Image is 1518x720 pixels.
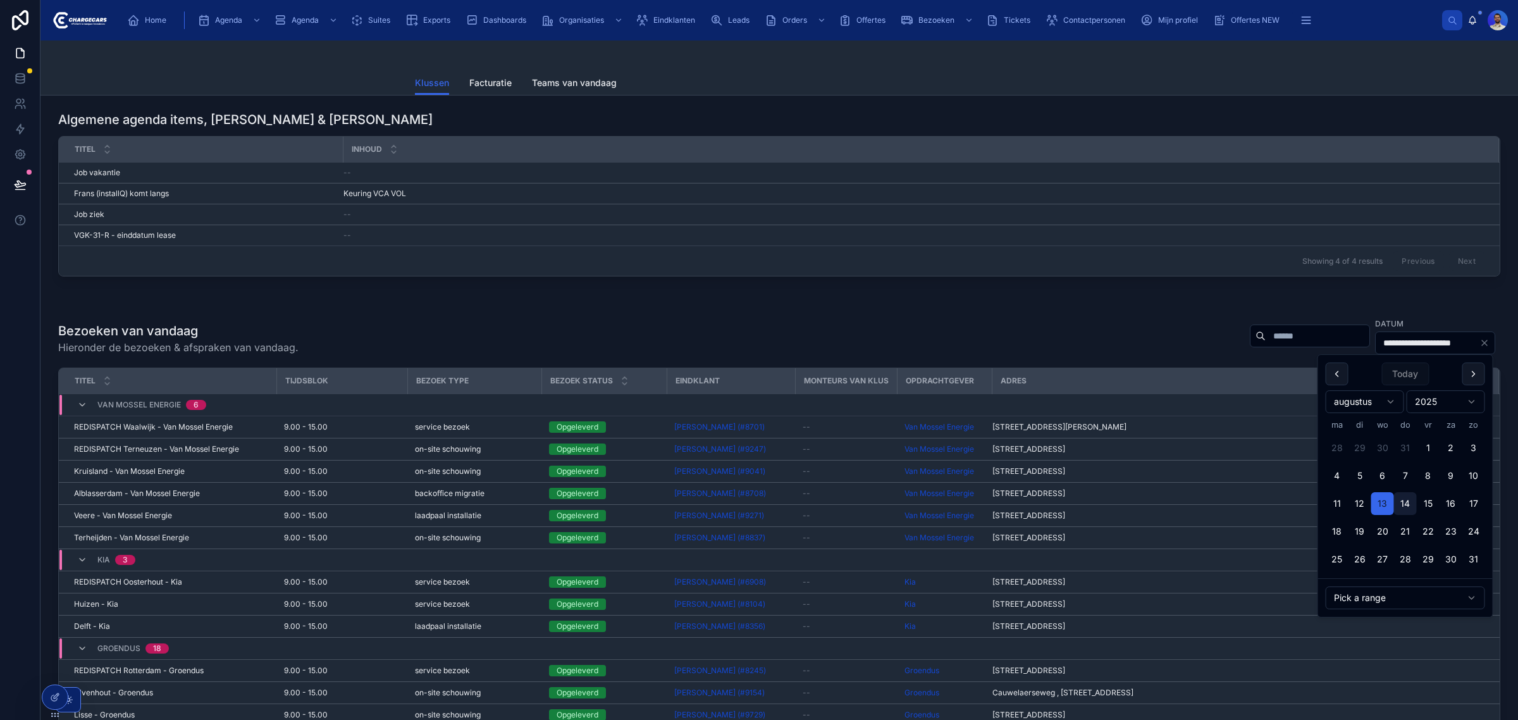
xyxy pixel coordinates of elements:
[1137,9,1207,32] a: Mijn profiel
[904,577,984,587] a: Kia
[557,621,598,632] div: Opgeleverd
[992,688,1483,698] a: Cauwelaerseweg , [STREET_ADDRESS]
[549,421,659,433] a: Opgeleverd
[97,643,140,654] span: Groendus
[1462,548,1485,571] button: zondag 31 augustus 2025
[1063,15,1125,25] span: Contactpersonen
[532,77,617,89] span: Teams van vandaag
[415,77,449,89] span: Klussen
[674,466,765,476] span: [PERSON_NAME] (#9041)
[415,488,534,499] a: backoffice migratie
[803,577,810,587] span: --
[904,444,984,454] a: Van Mossel Energie
[803,466,810,476] span: --
[402,9,459,32] a: Exports
[1440,437,1462,459] button: zaterdag 2 augustus 2025
[270,9,344,32] a: Agenda
[74,422,269,432] a: REDISPATCH Waalwijk - Van Mossel Energie
[803,511,889,521] a: --
[1394,548,1417,571] button: donderdag 28 augustus 2025
[674,444,766,454] span: [PERSON_NAME] (#9247)
[343,189,1483,199] a: Keuring VCA VOL
[674,688,765,698] a: [PERSON_NAME] (#9154)
[897,9,980,32] a: Bezoeken
[284,621,400,631] a: 9.00 - 15.00
[74,710,135,720] span: Lisse - Groendus
[415,422,534,432] a: service bezoek
[1440,464,1462,487] button: zaterdag 9 augustus 2025
[469,77,512,89] span: Facturatie
[803,466,889,476] a: --
[123,9,175,32] a: Home
[415,666,470,676] span: service bezoek
[343,168,1483,178] a: --
[904,511,974,521] a: Van Mossel Energie
[904,599,916,609] a: Kia
[557,510,598,521] div: Opgeleverd
[803,621,889,631] a: --
[343,189,406,199] span: Keuring VCA VOL
[1394,520,1417,543] button: donderdag 21 augustus 2025
[343,209,351,220] span: --
[1326,587,1485,609] button: Relative time
[803,488,889,499] a: --
[904,422,984,432] a: Van Mossel Energie
[74,533,269,543] a: Terheijden - Van Mossel Energie
[74,577,182,587] span: REDISPATCH Oosterhout - Kia
[674,666,766,676] a: [PERSON_NAME] (#8245)
[415,621,534,631] a: laadpaal installatie
[1348,548,1371,571] button: dinsdag 26 augustus 2025
[74,230,176,240] span: VGK-31-R - einddatum lease
[904,422,974,432] a: Van Mossel Energie
[284,444,400,454] a: 9.00 - 15.00
[904,488,974,499] span: Van Mossel Energie
[415,511,534,521] a: laadpaal installatie
[415,688,534,698] a: on-site schouwing
[904,488,984,499] a: Van Mossel Energie
[992,666,1065,676] span: [STREET_ADDRESS]
[674,621,765,631] a: [PERSON_NAME] (#8356)
[674,533,765,543] a: [PERSON_NAME] (#8837)
[483,15,526,25] span: Dashboards
[538,9,629,32] a: Organisaties
[803,422,810,432] span: --
[415,444,534,454] a: on-site schouwing
[117,6,1442,34] div: scrollable content
[904,444,974,454] a: Van Mossel Energie
[284,511,400,521] a: 9.00 - 15.00
[74,422,233,432] span: REDISPATCH Waalwijk - Van Mossel Energie
[74,666,204,676] span: REDISPATCH Rotterdam - Groendus
[557,599,598,610] div: Opgeleverd
[284,621,328,631] span: 9.00 - 15.00
[284,688,328,698] span: 9.00 - 15.00
[549,576,659,588] a: Opgeleverd
[1326,437,1348,459] button: maandag 28 juli 2025
[674,599,787,609] a: [PERSON_NAME] (#8104)
[549,488,659,499] a: Opgeleverd
[1375,318,1404,329] label: Datum
[415,444,481,454] span: on-site schouwing
[423,15,450,25] span: Exports
[992,488,1483,499] a: [STREET_ADDRESS]
[904,599,984,609] a: Kia
[904,688,939,698] a: Groendus
[674,488,787,499] a: [PERSON_NAME] (#8708)
[51,10,107,30] img: App logo
[462,9,535,32] a: Dashboards
[74,444,269,454] a: REDISPATCH Terneuzen - Van Mossel Energie
[215,15,242,25] span: Agenda
[415,466,481,476] span: on-site schouwing
[803,688,810,698] span: --
[992,533,1483,543] a: [STREET_ADDRESS]
[835,9,894,32] a: Offertes
[74,621,269,631] a: Delft - Kia
[415,577,534,587] a: service bezoek
[284,533,328,543] span: 9.00 - 15.00
[992,511,1065,521] span: [STREET_ADDRESS]
[674,533,787,543] a: [PERSON_NAME] (#8837)
[674,577,766,587] a: [PERSON_NAME] (#6908)
[145,15,166,25] span: Home
[904,621,916,631] a: Kia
